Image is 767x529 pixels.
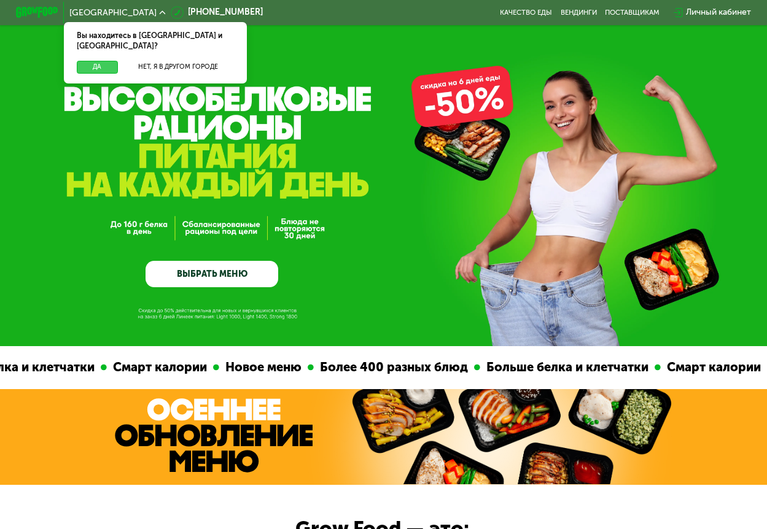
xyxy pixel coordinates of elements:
div: Новое меню [217,358,306,377]
button: Да [77,61,118,74]
div: Больше белка и клетчатки [478,358,653,377]
div: поставщикам [605,9,660,17]
span: [GEOGRAPHIC_DATA] [69,9,157,17]
div: Более 400 разных блюд [312,358,472,377]
a: ВЫБРАТЬ МЕНЮ [146,261,278,287]
a: [PHONE_NUMBER] [171,6,263,19]
button: Нет, я в другом городе [122,61,235,74]
a: Вендинги [561,9,597,17]
div: Вы находитесь в [GEOGRAPHIC_DATA] и [GEOGRAPHIC_DATA]? [64,22,247,60]
div: Личный кабинет [686,6,751,19]
div: Смарт калории [659,358,765,377]
a: Качество еды [500,9,552,17]
div: Смарт калории [105,358,211,377]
